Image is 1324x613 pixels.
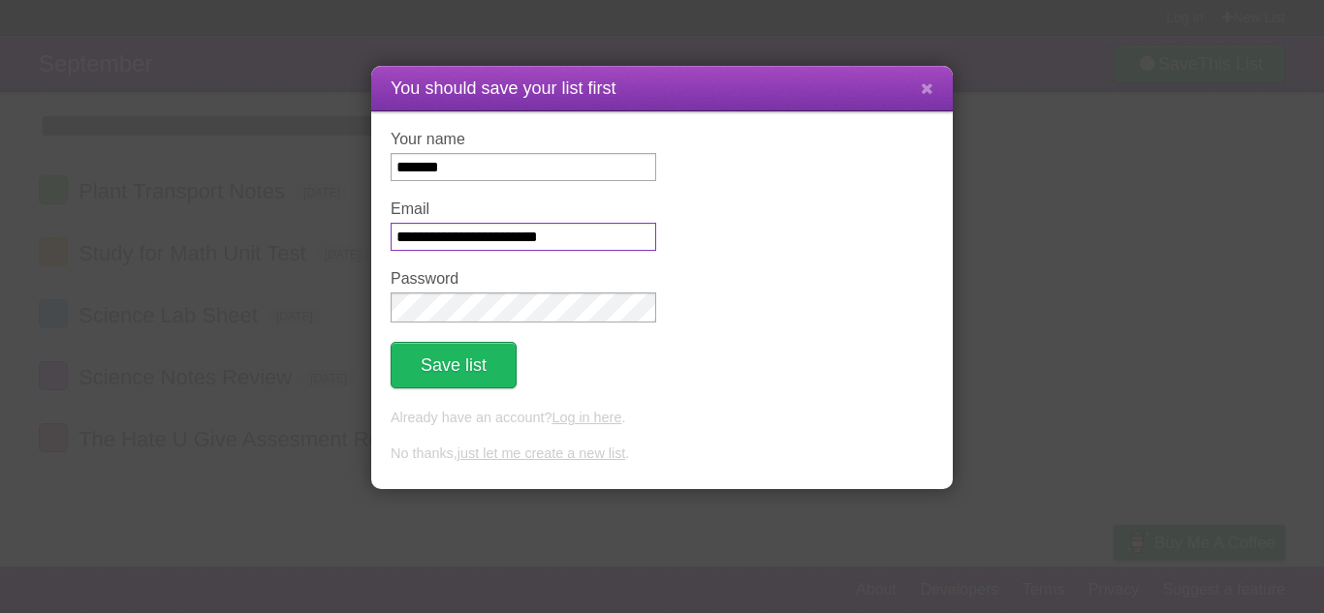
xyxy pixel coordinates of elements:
label: Password [391,270,656,288]
p: No thanks, . [391,444,933,465]
label: Email [391,200,656,218]
a: just let me create a new list [457,445,626,461]
h1: You should save your list first [391,76,933,102]
button: Save list [391,342,517,388]
p: Already have an account? . [391,408,933,429]
a: Log in here [552,410,621,425]
label: Your name [391,131,656,148]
